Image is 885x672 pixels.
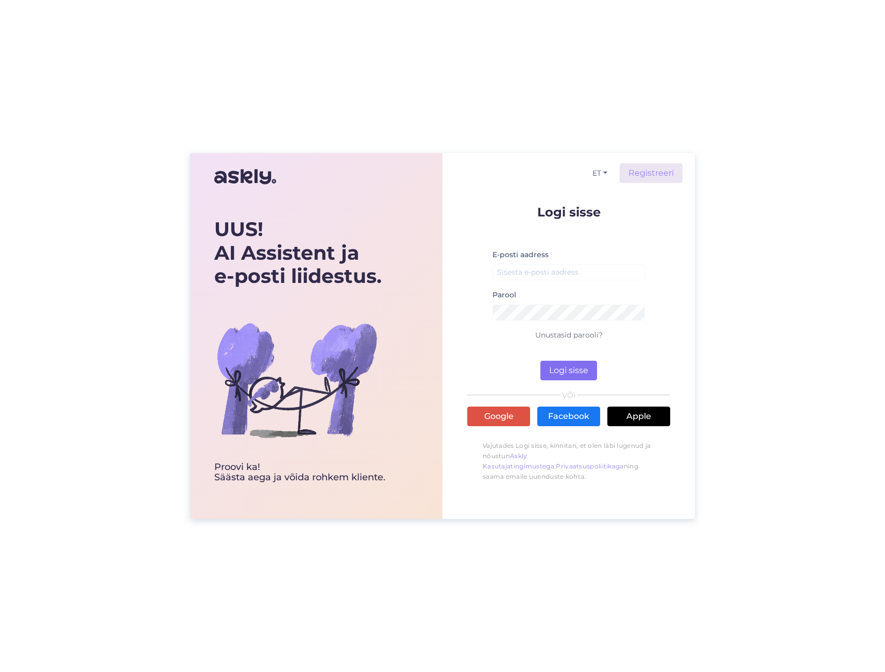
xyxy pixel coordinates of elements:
a: Registreeri [620,163,683,183]
a: Facebook [537,407,600,426]
p: Logi sisse [467,206,670,219]
label: Parool [492,290,516,300]
button: Logi sisse [540,361,597,380]
div: UUS! AI Assistent ja e-posti liidestus. [214,217,385,288]
img: bg-askly [214,297,379,462]
p: Vajutades Logi sisse, kinnitan, et olen läbi lugenud ja nõustun , ning saama emaile uuenduste kohta. [467,435,670,487]
img: Askly [214,164,276,189]
div: Proovi ka! Säästa aega ja võida rohkem kliente. [214,462,385,483]
a: Apple [607,407,670,426]
button: ET [588,166,611,181]
label: E-posti aadress [492,249,549,260]
a: Privaatsuspoliitikaga [556,462,623,470]
span: VÕI [560,392,577,399]
input: Sisesta e-posti aadress [492,264,645,280]
a: Unustasid parooli? [535,330,603,340]
a: Askly Kasutajatingimustega [483,452,554,470]
a: Google [467,407,530,426]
